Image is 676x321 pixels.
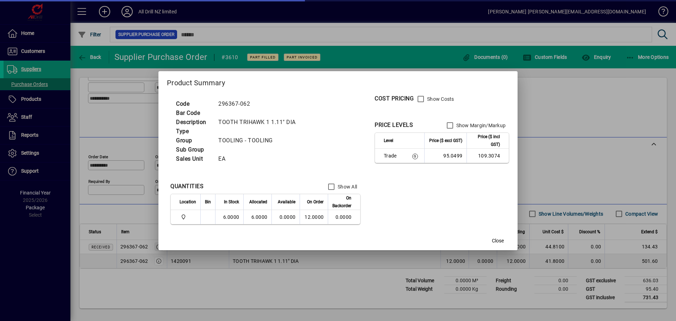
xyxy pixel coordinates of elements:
[471,133,500,148] span: Price ($ incl GST)
[328,210,360,224] td: 0.0000
[224,198,239,206] span: In Stock
[215,154,304,163] td: EA
[170,182,204,191] div: QUANTITIES
[180,198,196,206] span: Location
[492,237,504,245] span: Close
[249,198,267,206] span: Allocated
[384,152,402,159] span: Trade
[215,210,243,224] td: 6.0000
[424,149,467,163] td: 95.0499
[173,99,215,109] td: Code
[173,118,215,127] td: Description
[429,137,462,144] span: Price ($ excl GST)
[215,99,304,109] td: 296367-062
[332,194,351,210] span: On Backorder
[375,94,414,103] div: COST PRICING
[173,145,215,154] td: Sub Group
[467,149,509,163] td: 109.3074
[278,198,295,206] span: Available
[307,198,324,206] span: On Order
[426,95,454,103] label: Show Costs
[375,121,413,129] div: PRICE LEVELS
[384,137,393,144] span: Level
[271,210,300,224] td: 0.0000
[215,118,304,127] td: TOOTH TRIHAWK 1 1.11" DIA
[455,122,506,129] label: Show Margin/Markup
[215,136,304,145] td: TOOLING - TOOLING
[487,235,509,247] button: Close
[173,109,215,118] td: Bar Code
[336,183,357,190] label: Show All
[173,136,215,145] td: Group
[158,71,518,92] h2: Product Summary
[205,198,211,206] span: Bin
[173,154,215,163] td: Sales Unit
[305,214,324,220] span: 12.0000
[243,210,271,224] td: 6.0000
[173,127,215,136] td: Type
